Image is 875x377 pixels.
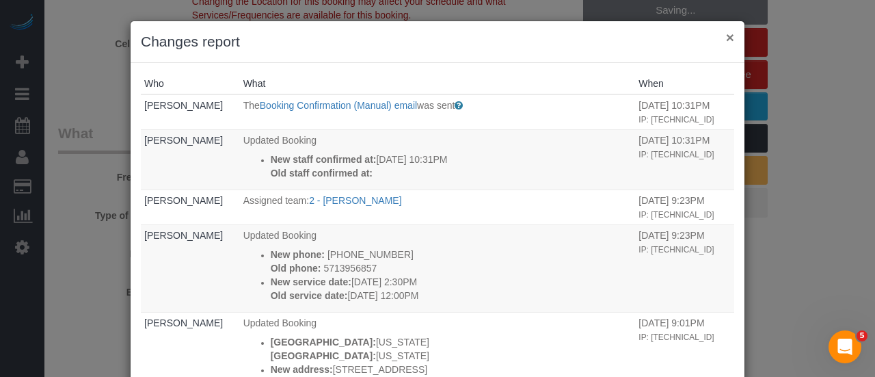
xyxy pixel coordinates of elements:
p: [DATE] 2:30PM [271,275,632,289]
span: Updated Booking [243,230,317,241]
h3: Changes report [141,31,734,52]
a: [PERSON_NAME] [144,195,223,206]
a: [PERSON_NAME] [144,317,223,328]
span: was sent [417,100,455,111]
td: Who [141,129,240,190]
p: [US_STATE] [271,349,632,363]
span: 5 [857,330,867,341]
strong: [GEOGRAPHIC_DATA]: [271,337,376,348]
p: [DATE] 10:31PM [271,153,632,166]
td: Who [141,190,240,224]
a: Booking Confirmation (Manual) email [260,100,417,111]
hm-ph: [PHONE_NUMBER] [327,249,414,260]
th: What [240,73,636,94]
hm-ph: 5713956857 [323,263,377,274]
a: 2 - [PERSON_NAME] [309,195,401,206]
button: × [726,30,734,44]
small: IP: [TECHNICAL_ID] [638,333,714,342]
span: Updated Booking [243,317,317,328]
th: Who [141,73,240,94]
td: What [240,94,636,129]
td: Who [141,94,240,129]
span: The [243,100,260,111]
small: IP: [TECHNICAL_ID] [638,210,714,220]
td: What [240,224,636,312]
a: [PERSON_NAME] [144,100,223,111]
span: Updated Booking [243,135,317,146]
a: [PERSON_NAME] [144,135,223,146]
strong: New address: [271,364,333,375]
small: IP: [TECHNICAL_ID] [638,115,714,125]
td: When [635,129,734,190]
td: When [635,190,734,224]
a: [PERSON_NAME] [144,230,223,241]
p: [US_STATE] [271,335,632,349]
th: When [635,73,734,94]
small: IP: [TECHNICAL_ID] [638,245,714,255]
p: [STREET_ADDRESS] [271,363,632,376]
small: IP: [TECHNICAL_ID] [638,150,714,159]
p: [DATE] 12:00PM [271,289,632,302]
strong: New service date: [271,276,351,287]
td: What [240,190,636,224]
strong: Old service date: [271,290,348,301]
td: What [240,129,636,190]
strong: [GEOGRAPHIC_DATA]: [271,350,376,361]
td: Who [141,224,240,312]
strong: New phone: [271,249,325,260]
td: When [635,94,734,129]
strong: Old staff confirmed at: [271,168,373,179]
iframe: Intercom live chat [829,330,861,363]
strong: New staff confirmed at: [271,154,377,165]
strong: Old phone: [271,263,321,274]
td: When [635,224,734,312]
span: Assigned team: [243,195,310,206]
